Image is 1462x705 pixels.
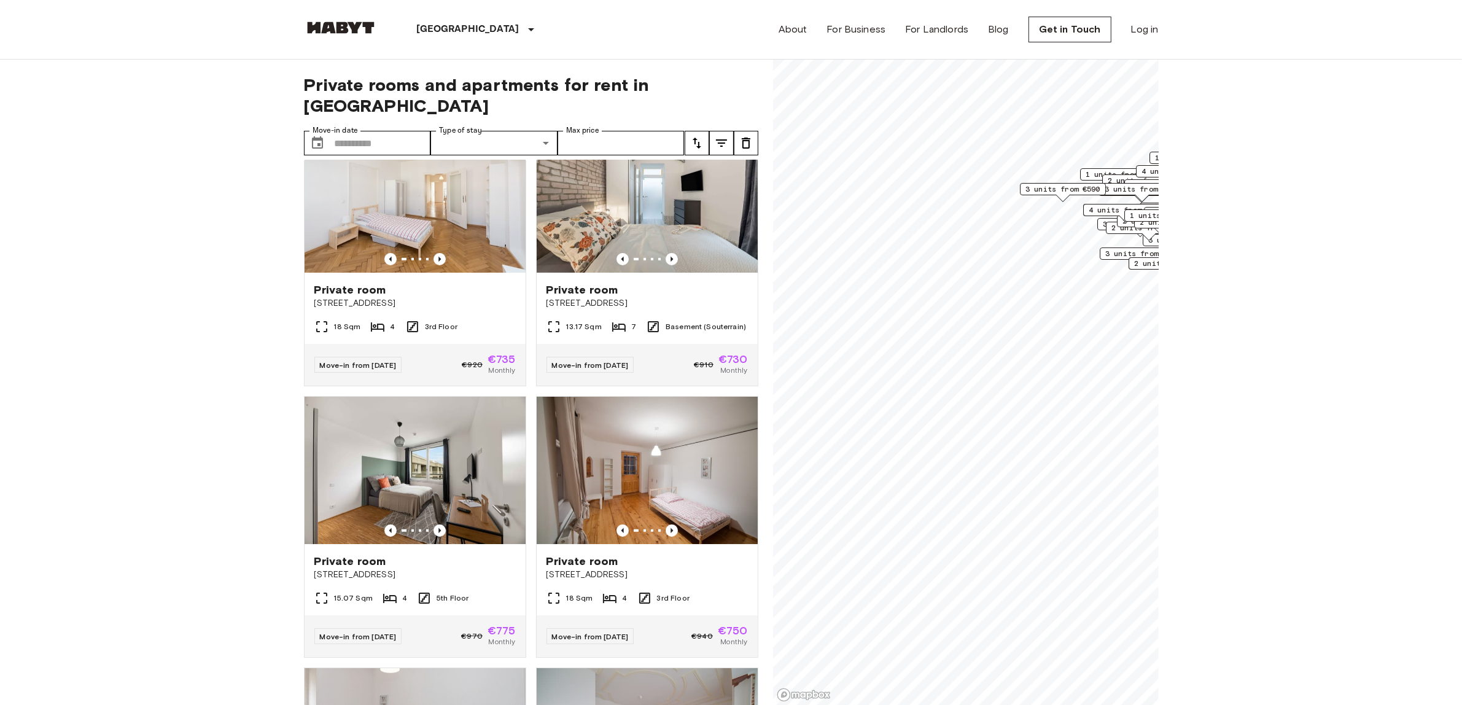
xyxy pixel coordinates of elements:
span: Monthly [720,636,747,647]
span: 3 units from €800 [1145,203,1220,214]
button: tune [709,131,734,155]
button: Previous image [384,253,397,265]
span: 1 units from €725 [1130,210,1205,221]
label: Type of stay [439,125,482,136]
span: 4 [402,593,407,604]
label: Move-in date [313,125,358,136]
div: Map marker [1124,179,1210,198]
span: 4 [622,593,627,604]
span: Private rooms and apartments for rent in [GEOGRAPHIC_DATA] [304,74,758,116]
div: Map marker [1100,247,1186,267]
span: 3 units from €630 [1105,184,1180,195]
span: [STREET_ADDRESS] [314,569,516,581]
span: 1 units from €690 [1086,169,1161,180]
span: Basement (Souterrain) [666,321,746,332]
span: 6 units from €690 [1149,208,1224,219]
a: Marketing picture of unit DE-02-038-03MPrevious imagePrevious imagePrivate room[STREET_ADDRESS]18... [304,125,526,386]
span: 4 [390,321,395,332]
a: Blog [988,22,1009,37]
a: Mapbox logo [777,688,831,702]
button: Choose date [305,131,330,155]
span: 3 units from €785 [1103,219,1178,230]
button: Previous image [616,253,629,265]
div: Map marker [1102,174,1188,193]
a: Get in Touch [1028,17,1111,42]
button: tune [685,131,709,155]
span: Monthly [720,365,747,376]
div: Map marker [1106,222,1192,241]
span: [STREET_ADDRESS] [546,569,748,581]
a: For Business [826,22,885,37]
span: 2 units from €810 [1108,175,1183,186]
div: Map marker [1129,257,1215,276]
button: Previous image [434,524,446,537]
span: €910 [694,359,714,370]
span: Monthly [488,636,515,647]
div: Map marker [1020,183,1106,202]
span: 2 units from €570 [1134,258,1209,269]
a: Marketing picture of unit DE-02-004-006-01HFPrevious imagePrevious imagePrivate room[STREET_ADDRE... [536,125,758,386]
span: 4 units from €790 [1141,166,1216,177]
a: About [779,22,807,37]
img: Marketing picture of unit DE-02-023-004-01HF [305,397,526,544]
span: Move-in from [DATE] [552,632,629,641]
button: Previous image [666,524,678,537]
span: Monthly [488,365,515,376]
span: 2 units from €690 [1111,222,1186,233]
img: Marketing picture of unit DE-02-038-03M [305,125,526,273]
div: Map marker [1083,204,1169,223]
span: [STREET_ADDRESS] [314,297,516,310]
span: Move-in from [DATE] [320,632,397,641]
span: 15.07 Sqm [334,593,373,604]
div: Map marker [1117,215,1203,234]
button: tune [734,131,758,155]
span: Private room [314,554,386,569]
span: 3 units from €605 [1105,248,1180,259]
span: €775 [488,625,516,636]
span: Private room [314,282,386,297]
button: Previous image [434,253,446,265]
span: €750 [718,625,748,636]
span: Move-in from [DATE] [320,360,397,370]
span: 13.17 Sqm [566,321,602,332]
span: Private room [546,282,618,297]
div: Map marker [1080,168,1166,187]
label: Max price [566,125,599,136]
span: 18 Sqm [334,321,361,332]
button: Previous image [666,253,678,265]
div: Map marker [1124,209,1210,228]
span: 7 [631,321,636,332]
div: Map marker [1140,203,1226,222]
button: Previous image [616,524,629,537]
span: €970 [461,631,483,642]
span: 3 units from €590 [1025,184,1100,195]
span: €920 [462,359,483,370]
img: Marketing picture of unit DE-02-019-01M [537,397,758,544]
span: Private room [546,554,618,569]
div: Map marker [1097,218,1183,237]
div: Map marker [1099,183,1185,202]
div: Map marker [1143,234,1229,253]
button: Previous image [384,524,397,537]
span: Move-in from [DATE] [552,360,629,370]
a: Marketing picture of unit DE-02-023-004-01HFPrevious imagePrevious imagePrivate room[STREET_ADDRE... [304,396,526,658]
a: Log in [1131,22,1159,37]
span: €730 [718,354,748,365]
span: 18 Sqm [566,593,593,604]
div: Map marker [1136,165,1222,184]
span: 1 units from €910 [1155,152,1230,163]
a: For Landlords [905,22,968,37]
p: [GEOGRAPHIC_DATA] [417,22,519,37]
div: Map marker [1144,207,1230,226]
div: Map marker [1149,152,1235,171]
span: 5th Floor [437,593,469,604]
span: 3rd Floor [425,321,457,332]
span: 4 units from €755 [1089,204,1164,216]
a: Marketing picture of unit DE-02-019-01MPrevious imagePrevious imagePrivate room[STREET_ADDRESS]18... [536,396,758,658]
span: 2 units from €825 [1130,180,1205,191]
span: 3rd Floor [657,593,690,604]
span: [STREET_ADDRESS] [546,297,748,310]
span: €735 [488,354,516,365]
img: Marketing picture of unit DE-02-004-006-01HF [537,125,758,273]
img: Habyt [304,21,378,34]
